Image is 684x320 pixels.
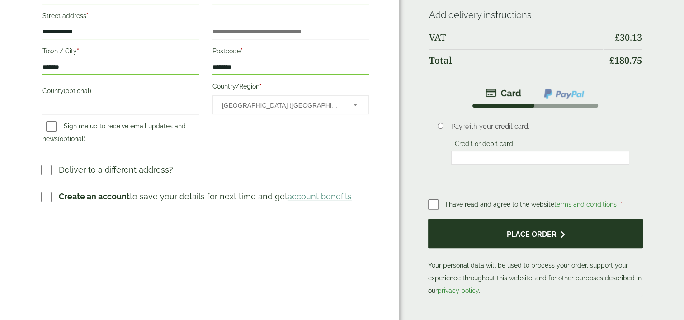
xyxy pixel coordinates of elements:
a: account benefits [288,192,352,201]
th: Total [429,49,604,71]
p: Pay with your credit card. [451,122,629,132]
a: privacy policy [438,287,479,294]
bdi: 30.13 [615,31,642,43]
label: Town / City [42,45,199,60]
label: Postcode [212,45,369,60]
th: VAT [429,27,604,48]
span: I have read and agree to the website [446,201,618,208]
span: £ [615,31,620,43]
p: Deliver to a different address? [59,164,173,176]
span: (optional) [58,135,85,142]
label: Street address [42,9,199,25]
span: £ [609,54,614,66]
button: Place order [428,219,643,248]
label: Country/Region [212,80,369,95]
label: Credit or debit card [451,140,517,150]
abbr: required [77,47,79,55]
a: terms and conditions [554,201,617,208]
img: ppcp-gateway.png [543,88,585,99]
abbr: required [86,12,89,19]
label: County [42,85,199,100]
a: Add delivery instructions [429,9,532,20]
iframe: Secure card payment input frame [454,154,626,162]
img: stripe.png [486,88,521,99]
abbr: required [259,83,262,90]
label: Sign me up to receive email updates and news [42,122,186,145]
abbr: required [241,47,243,55]
span: United Kingdom (UK) [222,96,341,115]
input: Sign me up to receive email updates and news(optional) [46,121,57,132]
abbr: required [620,201,623,208]
p: to save your details for next time and get [59,190,352,202]
strong: Create an account [59,192,130,201]
span: Country/Region [212,95,369,114]
span: (optional) [64,87,91,94]
bdi: 180.75 [609,54,642,66]
p: Your personal data will be used to process your order, support your experience throughout this we... [428,219,643,297]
